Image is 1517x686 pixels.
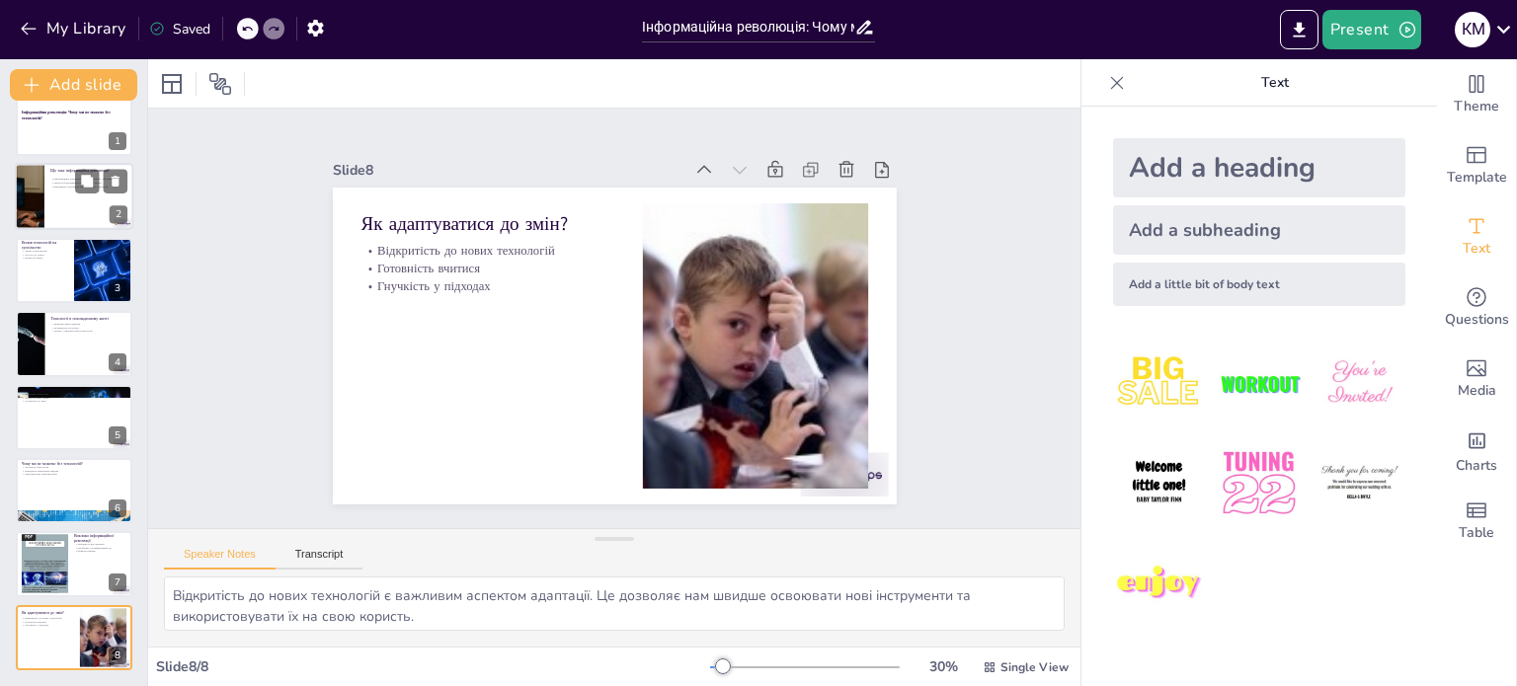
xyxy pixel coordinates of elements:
[642,13,854,41] input: Insert title
[109,353,126,371] div: 4
[1455,12,1490,47] div: К М
[22,473,126,477] p: Відповідальне використання
[50,178,127,182] p: Інформаційна революція змінила обробку інформації
[156,657,710,676] div: Slide 8 / 8
[1437,201,1516,272] div: Add text boxes
[22,392,126,396] p: Еволюція технологій
[22,396,126,400] p: Вплив на різні сфери
[1463,238,1490,260] span: Text
[1314,437,1405,529] img: 6.jpeg
[1437,486,1516,557] div: Add a table
[919,657,967,676] div: 30 %
[16,531,132,596] div: 7
[380,201,627,296] p: Гнучкість у підходах
[15,13,134,44] button: My Library
[1113,138,1405,197] div: Add a heading
[22,240,68,251] p: Вплив технологій на суспільство
[1437,59,1516,130] div: Change the overall theme
[1280,10,1318,49] button: Export to PowerPoint
[208,72,232,96] span: Position
[1437,343,1516,415] div: Add images, graphics, shapes or video
[1447,167,1507,189] span: Template
[10,69,137,101] button: Add slide
[22,465,126,469] p: Зручність технологій
[22,110,111,120] strong: Інформаційна революція: Чому ми не можемо без технологій?
[16,91,132,156] div: 1
[110,206,127,224] div: 2
[1437,130,1516,201] div: Add ready made slides
[1458,380,1496,402] span: Media
[1000,659,1069,675] span: Single View
[16,605,132,670] div: 8
[1459,522,1494,544] span: Table
[50,330,126,334] p: Баланс у використанні технологій
[1113,538,1205,630] img: 7.jpeg
[109,132,126,150] div: 1
[1113,263,1405,306] div: Add a little bit of body text
[1437,272,1516,343] div: Get real-time input from your audience
[74,543,126,547] p: Залежність від гаджетів
[22,623,74,627] p: Гнучкість у підходах
[22,609,74,615] p: Як адаптуватися до змін?
[50,169,127,175] p: Що таке інформаційна революція?
[1113,437,1205,529] img: 4.jpeg
[1322,10,1421,49] button: Present
[109,647,126,664] div: 8
[1213,437,1305,529] img: 5.jpeg
[22,620,74,624] p: Готовність вчитися
[50,182,127,186] p: Технології впливають на всі сфери життя
[276,548,363,570] button: Transcript
[22,399,126,403] p: Готовність до змін
[74,533,126,544] p: Виклики інформаційної революції
[22,616,74,620] p: Відкритість до нових технологій
[75,170,99,193] button: Duplicate Slide
[22,257,68,261] p: Вплив на бізнес
[16,311,132,376] div: 4
[1456,455,1497,477] span: Charts
[104,170,127,193] button: Delete Slide
[50,323,126,327] p: Використання гаджетів
[1437,415,1516,486] div: Add charts and graphs
[109,426,126,444] div: 5
[1445,309,1509,331] span: Questions
[22,253,68,257] p: Доступ до освіти
[391,168,638,263] p: Відкритість до нових технологій
[386,185,633,279] p: Готовність вчитися
[16,385,132,450] div: 5
[74,550,126,554] p: Фейкові новини
[74,546,126,550] p: Проблеми з конфіденційністю
[109,279,126,297] div: 3
[156,68,188,100] div: Layout
[1213,338,1305,429] img: 2.jpeg
[50,326,126,330] p: Залишатися на зв'язку
[109,573,126,591] div: 7
[1133,59,1417,107] p: Text
[389,81,728,207] div: Slide 8
[164,576,1065,631] textarea: Відкритість до нових технологій є важливим аспектом адаптації. Це дозволяє нам швидше освоювати н...
[22,469,126,473] p: Швидкість виконання завдань
[22,461,126,467] p: Чому ми не можемо без технологій?
[1314,338,1405,429] img: 3.jpeg
[50,186,127,190] p: Важливість розуміння інформаційної революції
[1454,96,1499,117] span: Theme
[15,164,133,231] div: 2
[1455,10,1490,49] button: К М
[50,316,126,322] p: Технології в повсякденному житті
[164,548,276,570] button: Speaker Notes
[149,20,210,38] div: Saved
[1113,338,1205,429] img: 1.jpeg
[398,137,647,241] p: Як адаптуватися до змін?
[1113,205,1405,255] div: Add a subheading
[16,238,132,303] div: 3
[22,249,68,253] p: Зміни в комунікації
[16,458,132,523] div: 6
[22,387,126,393] p: Технології та майбутнє
[109,499,126,517] div: 6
